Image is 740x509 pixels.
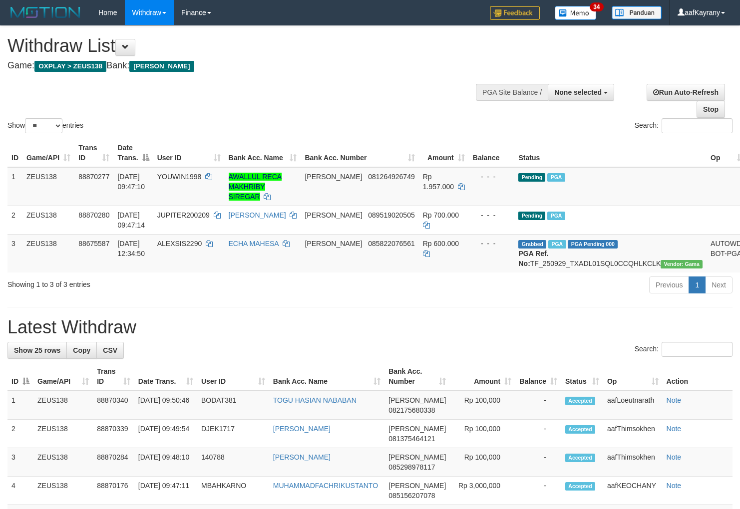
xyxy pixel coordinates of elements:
img: Feedback.jpg [490,6,540,20]
td: 4 [7,477,33,505]
a: Note [667,425,682,433]
a: 1 [689,276,706,293]
th: Game/API: activate to sort column ascending [22,139,74,167]
td: [DATE] 09:48:10 [134,448,197,477]
th: Bank Acc. Number: activate to sort column ascending [301,139,418,167]
td: Rp 100,000 [450,448,515,477]
span: Copy 082175680338 to clipboard [388,406,435,414]
div: - - - [473,239,511,249]
span: [PERSON_NAME] [129,61,194,72]
span: Rp 600.000 [423,240,459,248]
th: Trans ID: activate to sort column ascending [74,139,113,167]
td: aafLoeutnarath [603,391,663,420]
span: [DATE] 09:47:10 [117,173,145,191]
div: - - - [473,172,511,182]
img: Button%20Memo.svg [555,6,597,20]
span: 88870280 [78,211,109,219]
th: Date Trans.: activate to sort column descending [113,139,153,167]
td: ZEUS138 [22,234,74,272]
label: Show entries [7,118,83,133]
span: Accepted [565,425,595,434]
a: Next [705,276,733,293]
td: - [515,420,561,448]
a: TOGU HASIAN NABABAN [273,396,357,404]
h1: Withdraw List [7,36,483,56]
input: Search: [662,342,733,357]
th: Amount: activate to sort column ascending [419,139,469,167]
th: Bank Acc. Name: activate to sort column ascending [225,139,301,167]
a: Note [667,482,682,490]
th: ID [7,139,22,167]
td: 3 [7,234,22,272]
a: [PERSON_NAME] [273,453,331,461]
h4: Game: Bank: [7,61,483,71]
div: Showing 1 to 3 of 3 entries [7,275,301,289]
th: Balance: activate to sort column ascending [515,362,561,391]
span: Copy 081264926749 to clipboard [368,173,414,181]
td: 88870176 [93,477,134,505]
span: Accepted [565,397,595,405]
span: Pending [518,173,545,182]
td: ZEUS138 [33,420,93,448]
span: [PERSON_NAME] [388,453,446,461]
td: - [515,477,561,505]
td: TF_250929_TXADL01SQL0CCQHLKCLK [514,234,707,272]
td: DJEK1717 [197,420,269,448]
th: Status [514,139,707,167]
td: 88870340 [93,391,134,420]
td: ZEUS138 [33,477,93,505]
a: [PERSON_NAME] [229,211,286,219]
td: Rp 100,000 [450,391,515,420]
img: MOTION_logo.png [7,5,83,20]
span: 88675587 [78,240,109,248]
td: [DATE] 09:49:54 [134,420,197,448]
td: ZEUS138 [33,391,93,420]
a: Copy [66,342,97,359]
a: ECHA MAHESA [229,240,279,248]
span: Copy 081375464121 to clipboard [388,435,435,443]
td: - [515,448,561,477]
span: [PERSON_NAME] [305,173,362,181]
input: Search: [662,118,733,133]
a: AWALLUL RECA MAKHRIBY SIREGAR [229,173,282,201]
a: Note [667,453,682,461]
span: [PERSON_NAME] [305,211,362,219]
span: OXPLAY > ZEUS138 [34,61,106,72]
span: Marked by aafpengsreynich [548,240,566,249]
button: None selected [548,84,614,101]
span: 34 [590,2,603,11]
td: MBAHKARNO [197,477,269,505]
th: Status: activate to sort column ascending [561,362,603,391]
a: MUHAMMADFACHRIKUSTANTO [273,482,378,490]
td: Rp 3,000,000 [450,477,515,505]
td: ZEUS138 [33,448,93,477]
td: 2 [7,420,33,448]
span: Show 25 rows [14,346,60,354]
div: PGA Site Balance / [476,84,548,101]
span: CSV [103,346,117,354]
td: ZEUS138 [22,167,74,206]
th: Balance [469,139,515,167]
a: [PERSON_NAME] [273,425,331,433]
th: Bank Acc. Name: activate to sort column ascending [269,362,384,391]
td: 3 [7,448,33,477]
span: Marked by aafanarl [547,173,565,182]
a: Stop [697,101,725,118]
th: ID: activate to sort column descending [7,362,33,391]
td: Rp 100,000 [450,420,515,448]
td: 88870284 [93,448,134,477]
td: aafThimsokhen [603,448,663,477]
select: Showentries [25,118,62,133]
th: Trans ID: activate to sort column ascending [93,362,134,391]
td: [DATE] 09:50:46 [134,391,197,420]
td: BODAT381 [197,391,269,420]
th: User ID: activate to sort column ascending [153,139,225,167]
span: Pending [518,212,545,220]
label: Search: [635,118,733,133]
span: [PERSON_NAME] [388,482,446,490]
th: Date Trans.: activate to sort column ascending [134,362,197,391]
span: Grabbed [518,240,546,249]
th: Bank Acc. Number: activate to sort column ascending [384,362,450,391]
a: Run Auto-Refresh [647,84,725,101]
img: panduan.png [612,6,662,19]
